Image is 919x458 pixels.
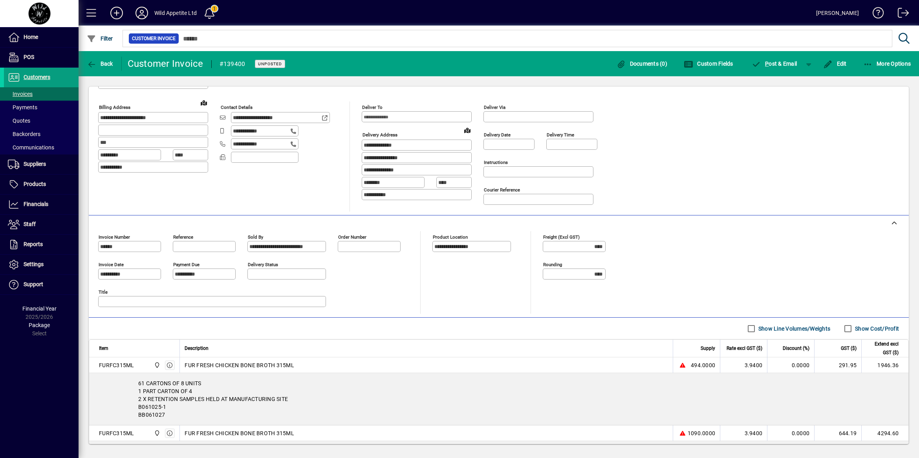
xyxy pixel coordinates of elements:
[4,87,79,101] a: Invoices
[767,425,814,441] td: 0.0000
[614,57,669,71] button: Documents (0)
[433,234,468,240] mat-label: Product location
[814,357,861,373] td: 291.95
[4,155,79,174] a: Suppliers
[24,161,46,167] span: Suppliers
[701,344,715,353] span: Supply
[688,429,715,437] span: 1090.0000
[682,57,735,71] button: Custom Fields
[4,175,79,194] a: Products
[152,429,161,438] span: Wild Appetite Ltd
[338,234,366,240] mat-label: Order number
[185,344,209,353] span: Description
[823,61,847,67] span: Edit
[725,429,762,437] div: 3.9400
[99,262,124,267] mat-label: Invoice date
[24,201,48,207] span: Financials
[4,28,79,47] a: Home
[99,361,134,369] div: FURFC315ML
[185,361,294,369] span: FUR FRESH CHICKEN BONE BROTH 315ML
[99,429,134,437] div: FURFC315ML
[87,61,113,67] span: Back
[24,74,50,80] span: Customers
[99,344,108,353] span: Item
[543,262,562,267] mat-label: Rounding
[484,105,505,110] mat-label: Deliver via
[198,96,210,109] a: View on map
[725,361,762,369] div: 3.9400
[752,61,797,67] span: ost & Email
[104,6,129,20] button: Add
[220,58,245,70] div: #139400
[173,234,193,240] mat-label: Reference
[484,132,511,138] mat-label: Delivery date
[616,61,667,67] span: Documents (0)
[4,101,79,114] a: Payments
[783,344,809,353] span: Discount (%)
[4,255,79,274] a: Settings
[757,325,830,333] label: Show Line Volumes/Weights
[814,425,861,441] td: 644.19
[861,57,913,71] button: More Options
[79,57,122,71] app-page-header-button: Back
[85,57,115,71] button: Back
[8,131,40,137] span: Backorders
[892,2,909,27] a: Logout
[85,31,115,46] button: Filter
[4,141,79,154] a: Communications
[129,6,154,20] button: Profile
[816,7,859,19] div: [PERSON_NAME]
[24,281,43,287] span: Support
[8,144,54,151] span: Communications
[99,234,130,240] mat-label: Invoice number
[24,221,36,227] span: Staff
[547,132,574,138] mat-label: Delivery time
[841,344,857,353] span: GST ($)
[22,305,57,312] span: Financial Year
[24,54,34,60] span: POS
[89,373,908,425] div: 61 CARTONS OF 8 UNITS 1 PART CARTON OF 4 2 X RETENTION SAMPLES HELD AT MANUFACTURING SITE B061025...
[128,57,203,70] div: Customer Invoice
[484,160,508,165] mat-label: Instructions
[4,48,79,67] a: POS
[4,127,79,141] a: Backorders
[861,425,908,441] td: 4294.60
[866,340,899,357] span: Extend excl GST ($)
[461,124,474,136] a: View on map
[24,241,43,247] span: Reports
[4,114,79,127] a: Quotes
[4,235,79,254] a: Reports
[248,234,263,240] mat-label: Sold by
[767,357,814,373] td: 0.0000
[8,118,30,124] span: Quotes
[863,61,911,67] span: More Options
[248,262,278,267] mat-label: Delivery status
[8,91,33,97] span: Invoices
[484,187,520,193] mat-label: Courier Reference
[4,275,79,294] a: Support
[154,7,197,19] div: Wild Appetite Ltd
[362,105,383,110] mat-label: Deliver To
[24,34,38,40] span: Home
[691,361,715,369] span: 494.0000
[258,61,282,66] span: Unposted
[8,104,37,110] span: Payments
[173,262,200,267] mat-label: Payment due
[543,234,580,240] mat-label: Freight (excl GST)
[853,325,899,333] label: Show Cost/Profit
[185,429,294,437] span: FUR FRESH CHICKEN BONE BROTH 315ML
[132,35,176,42] span: Customer Invoice
[748,57,801,71] button: Post & Email
[821,57,849,71] button: Edit
[684,61,733,67] span: Custom Fields
[867,2,884,27] a: Knowledge Base
[861,357,908,373] td: 1946.36
[4,195,79,214] a: Financials
[24,261,44,267] span: Settings
[152,361,161,370] span: Wild Appetite Ltd
[99,289,108,295] mat-label: Title
[765,61,769,67] span: P
[87,35,113,42] span: Filter
[24,181,46,187] span: Products
[29,322,50,328] span: Package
